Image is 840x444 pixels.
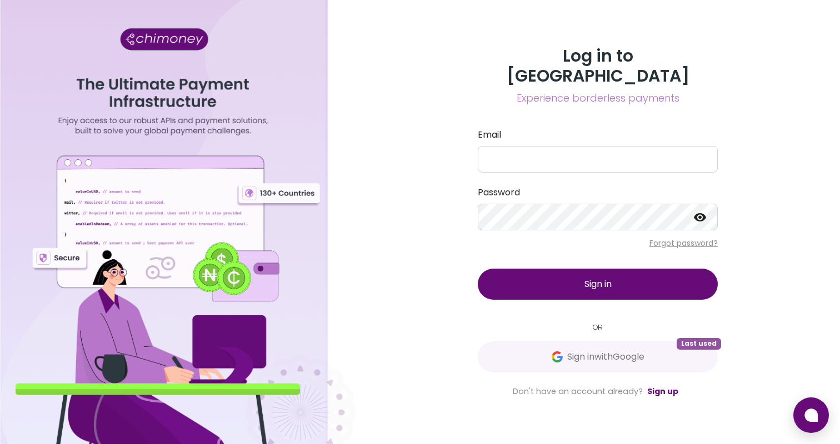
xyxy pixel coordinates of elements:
p: Forgot password? [478,238,718,249]
span: Last used [677,338,721,349]
button: Open chat window [793,397,829,433]
span: Sign in [584,277,612,290]
span: Sign in with Google [567,350,644,364]
label: Password [478,186,718,199]
h3: Log in to [GEOGRAPHIC_DATA] [478,46,718,86]
a: Sign up [647,386,678,397]
img: Google [552,351,563,362]
span: Don't have an account already? [513,386,643,397]
small: OR [478,322,718,332]
button: Sign in [478,269,718,300]
button: GoogleSign inwithGoogleLast used [478,341,718,372]
span: Experience borderless payments [478,90,718,106]
label: Email [478,128,718,142]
